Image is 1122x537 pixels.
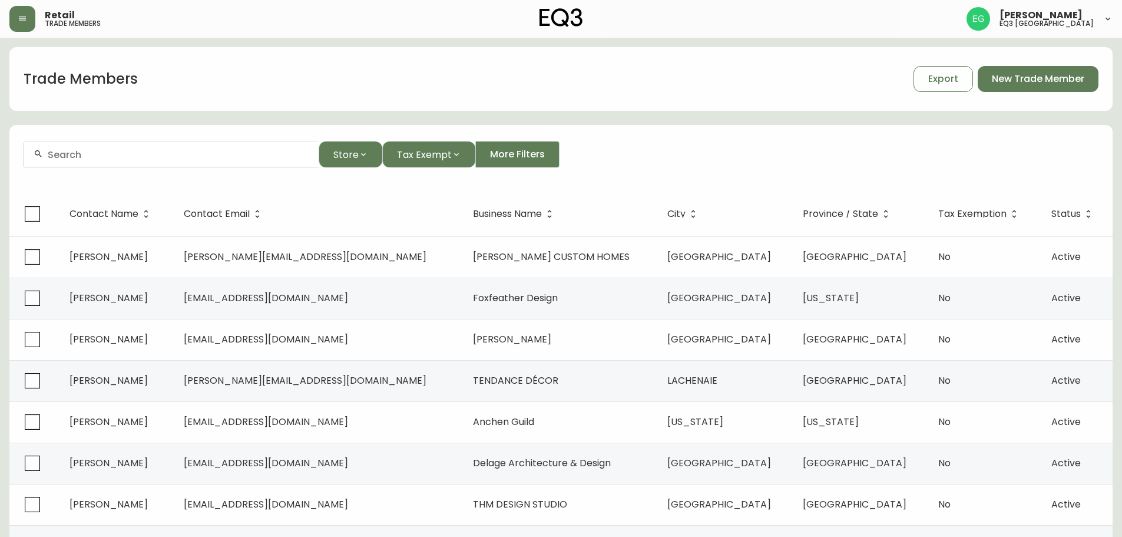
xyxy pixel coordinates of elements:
[938,415,951,429] span: No
[473,332,551,346] span: [PERSON_NAME]
[667,209,701,219] span: City
[803,374,906,387] span: [GEOGRAPHIC_DATA]
[540,8,583,27] img: logo
[928,73,958,85] span: Export
[1051,456,1081,470] span: Active
[999,20,1094,27] h5: eq3 [GEOGRAPHIC_DATA]
[184,374,426,387] span: [PERSON_NAME][EMAIL_ADDRESS][DOMAIN_NAME]
[938,332,951,346] span: No
[69,332,148,346] span: [PERSON_NAME]
[184,250,426,263] span: [PERSON_NAME][EMAIL_ADDRESS][DOMAIN_NAME]
[69,415,148,429] span: [PERSON_NAME]
[69,374,148,387] span: [PERSON_NAME]
[69,456,148,470] span: [PERSON_NAME]
[992,73,1084,85] span: New Trade Member
[938,209,1022,219] span: Tax Exemption
[473,374,558,387] span: TENDANCE DÉCOR
[803,332,906,346] span: [GEOGRAPHIC_DATA]
[803,291,859,305] span: [US_STATE]
[473,498,567,511] span: THM DESIGN STUDIO
[382,141,475,167] button: Tax Exempt
[978,66,1098,92] button: New Trade Member
[69,209,154,219] span: Contact Name
[967,7,990,31] img: db11c1629862fe82d63d0774b1b54d2b
[69,291,148,305] span: [PERSON_NAME]
[490,148,545,161] span: More Filters
[938,291,951,305] span: No
[938,456,951,470] span: No
[184,291,348,305] span: [EMAIL_ADDRESS][DOMAIN_NAME]
[667,498,771,511] span: [GEOGRAPHIC_DATA]
[1051,250,1081,263] span: Active
[184,210,250,218] span: Contact Email
[1051,210,1081,218] span: Status
[938,498,951,511] span: No
[667,332,771,346] span: [GEOGRAPHIC_DATA]
[1051,291,1081,305] span: Active
[1051,374,1081,387] span: Active
[45,20,101,27] h5: trade members
[667,374,717,387] span: LACHENAIE
[1051,498,1081,511] span: Active
[1051,415,1081,429] span: Active
[914,66,973,92] button: Export
[69,250,148,263] span: [PERSON_NAME]
[803,250,906,263] span: [GEOGRAPHIC_DATA]
[1051,209,1096,219] span: Status
[938,374,951,387] span: No
[473,209,557,219] span: Business Name
[397,147,452,162] span: Tax Exempt
[184,456,348,470] span: [EMAIL_ADDRESS][DOMAIN_NAME]
[184,415,348,429] span: [EMAIL_ADDRESS][DOMAIN_NAME]
[184,498,348,511] span: [EMAIL_ADDRESS][DOMAIN_NAME]
[803,456,906,470] span: [GEOGRAPHIC_DATA]
[24,69,138,89] h1: Trade Members
[473,291,558,305] span: Foxfeather Design
[473,210,542,218] span: Business Name
[938,210,1007,218] span: Tax Exemption
[667,250,771,263] span: [GEOGRAPHIC_DATA]
[803,498,906,511] span: [GEOGRAPHIC_DATA]
[667,210,686,218] span: City
[473,250,630,263] span: [PERSON_NAME] CUSTOM HOMES
[48,149,309,160] input: Search
[473,415,534,429] span: Anchen Guild
[667,415,723,429] span: [US_STATE]
[803,210,878,218] span: Province / State
[333,147,359,162] span: Store
[45,11,75,20] span: Retail
[69,498,148,511] span: [PERSON_NAME]
[999,11,1083,20] span: [PERSON_NAME]
[803,209,893,219] span: Province / State
[473,456,611,470] span: Delage Architecture & Design
[667,456,771,470] span: [GEOGRAPHIC_DATA]
[69,210,138,218] span: Contact Name
[184,209,265,219] span: Contact Email
[184,332,348,346] span: [EMAIL_ADDRESS][DOMAIN_NAME]
[803,415,859,429] span: [US_STATE]
[1051,332,1081,346] span: Active
[667,291,771,305] span: [GEOGRAPHIC_DATA]
[319,141,382,167] button: Store
[475,141,560,167] button: More Filters
[938,250,951,263] span: No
